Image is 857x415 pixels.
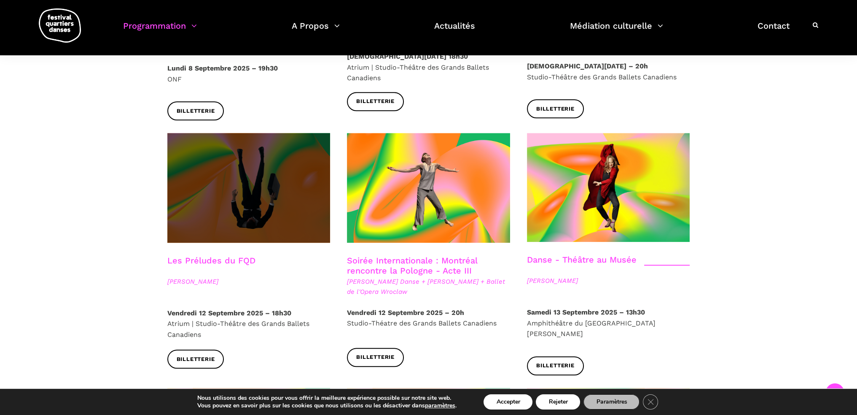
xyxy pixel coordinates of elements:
[347,348,404,367] a: Billetterie
[197,394,457,402] p: Nous utilisons des cookies pour vous offrir la meilleure expérience possible sur notre site web.
[527,276,690,286] span: [PERSON_NAME]
[527,308,645,316] strong: Samedi 13 Septembre 2025 – 13h30
[167,255,255,266] a: Les Préludes du FQD
[177,107,215,116] span: Billetterie
[527,61,690,82] p: Studio-Théâtre des Grands Ballets Canadiens
[347,309,464,317] strong: Vendredi 12 Septembre 2025 – 20h
[167,309,291,317] strong: Vendredi 12 Septembre 2025 – 18h30
[527,99,584,118] a: Billetterie
[347,307,510,329] p: Studio-Théatre des Grands Ballets Canadiens
[527,62,648,70] strong: [DEMOGRAPHIC_DATA][DATE] – 20h
[347,277,510,297] span: [PERSON_NAME] Danse + [PERSON_NAME] + Ballet de l'Opera Wroclaw
[197,402,457,410] p: Vous pouvez en savoir plus sur les cookies que nous utilisons ou les désactiver dans .
[123,19,197,43] a: Programmation
[527,255,637,265] a: Danse - Théâtre au Musée
[177,355,215,364] span: Billetterie
[356,97,395,106] span: Billetterie
[536,105,575,114] span: Billetterie
[167,64,278,72] strong: Lundi 8 Septembre 2025 – 19h30
[347,52,468,60] strong: [DEMOGRAPHIC_DATA][DATE] 18h30
[484,394,532,410] button: Accepter
[347,255,477,276] a: Soirée Internationale : Montréal rencontre la Pologne - Acte III
[167,277,330,287] span: [PERSON_NAME]
[527,356,584,375] a: Billetterie
[425,402,455,410] button: paramètres
[570,19,663,43] a: Médiation culturelle
[167,101,224,120] a: Billetterie
[643,394,658,410] button: Close GDPR Cookie Banner
[583,394,639,410] button: Paramètres
[167,350,224,369] a: Billetterie
[536,394,580,410] button: Rejeter
[167,63,330,84] p: ONF
[167,308,330,340] p: Atrium | Studio-Théâtre des Grands Ballets Canadiens
[292,19,340,43] a: A Propos
[527,307,690,339] p: Amphithéâtre du [GEOGRAPHIC_DATA][PERSON_NAME]
[356,353,395,362] span: Billetterie
[536,361,575,370] span: Billetterie
[39,8,81,43] img: logo-fqd-med
[347,92,404,111] a: Billetterie
[347,51,510,84] p: Atrium | Studio-Théâtre des Grands Ballets Canadiens
[758,19,790,43] a: Contact
[434,19,475,43] a: Actualités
